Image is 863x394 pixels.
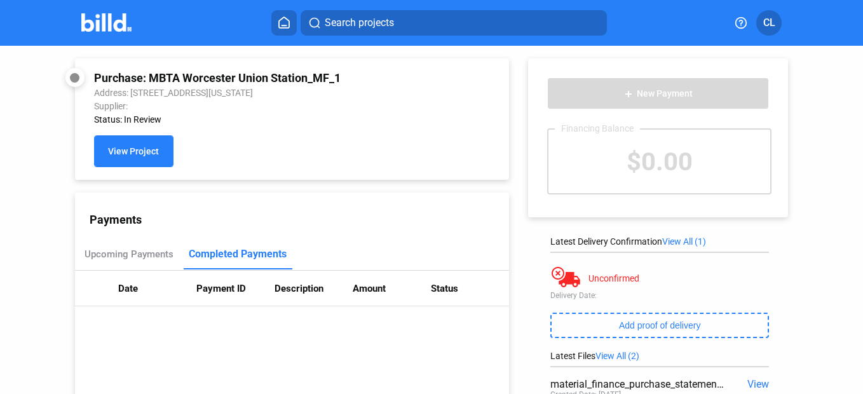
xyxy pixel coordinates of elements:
[550,378,725,390] div: material_finance_purchase_statement.pdf
[325,15,394,31] span: Search projects
[595,351,639,361] span: View All (2)
[550,351,769,361] div: Latest Files
[550,291,769,300] div: Delivery Date:
[94,135,173,167] button: View Project
[588,273,639,283] div: Unconfirmed
[189,248,287,260] div: Completed Payments
[662,236,706,247] span: View All (1)
[747,378,769,390] span: View
[637,89,693,99] span: New Payment
[548,130,770,193] div: $0.00
[90,213,509,226] div: Payments
[550,236,769,247] div: Latest Delivery Confirmation
[81,13,132,32] img: Billd Company Logo
[94,88,411,98] div: Address: [STREET_ADDRESS][US_STATE]
[118,271,196,306] th: Date
[547,78,769,109] button: New Payment
[85,248,173,260] div: Upcoming Payments
[550,313,769,338] button: Add proof of delivery
[763,15,775,31] span: CL
[623,89,634,99] mat-icon: add
[555,123,640,133] div: Financing Balance
[108,147,159,157] span: View Project
[301,10,607,36] button: Search projects
[619,320,700,330] span: Add proof of delivery
[94,71,411,85] div: Purchase: MBTA Worcester Union Station_MF_1
[431,271,509,306] th: Status
[353,271,431,306] th: Amount
[196,271,275,306] th: Payment ID
[94,101,411,111] div: Supplier:
[275,271,353,306] th: Description
[94,114,411,125] div: Status: In Review
[756,10,782,36] button: CL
